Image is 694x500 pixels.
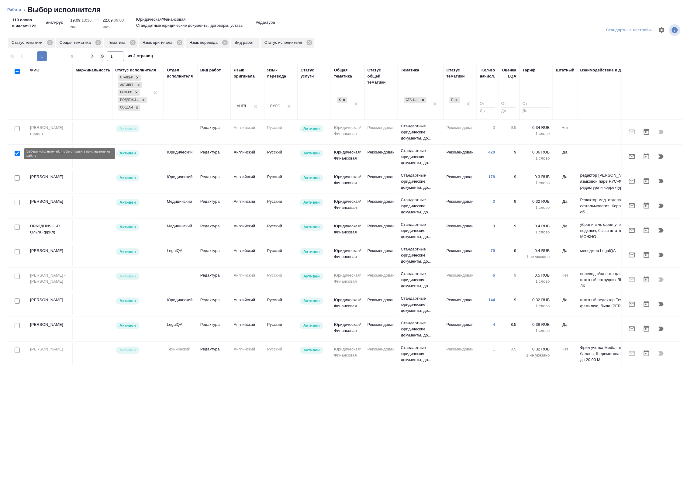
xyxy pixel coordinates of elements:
[303,322,320,329] p: Активен
[27,245,73,266] td: [PERSON_NAME]
[337,97,341,103] div: Юридическая/Финансовая
[15,126,20,131] input: Выбери исполнителей, чтобы отправить приглашение на работу
[200,297,228,303] p: Редактура
[401,222,440,240] p: Стандартные юридические документы, до...
[498,319,520,340] td: 8.5
[580,197,681,215] p: Редактор мед. отдела, основная специализация — офтальмология. Корректура не актуальна. Прошу об...
[103,18,114,22] p: 22.09,
[401,320,440,338] p: Стандартные юридические документы, до...
[303,273,320,279] p: Активен
[231,319,264,340] td: Английский
[231,343,264,364] td: Английский
[449,96,461,104] div: Рекомендован
[27,220,73,241] td: ПРАЗДНИЧНЫХ Ольга (фрил)
[364,245,398,266] td: Рекомендован
[237,104,251,109] div: Английский
[523,278,550,284] p: 1 слово
[118,74,141,81] div: Стажер, Активен, Резерв, Подлежит внедрению, Создан
[364,122,398,143] td: Рекомендован
[553,269,577,291] td: Нет
[580,172,681,191] p: редактор [PERSON_NAME]. отдела. Заказы в языковой паре РУС-ФРАН (услуги: перевод, редактура и кор...
[523,100,550,108] input: От
[118,89,140,96] div: Стажер, Активен, Резерв, Подлежит внедрению, Создан
[119,126,136,132] p: Активен
[337,96,348,104] div: Юридическая/Финансовая
[128,52,153,61] span: из 2 страниц
[231,146,264,167] td: Английский
[303,298,320,304] p: Активен
[580,67,654,73] div: Взаимодействие и доп. информация
[654,297,668,312] button: Продолжить
[7,5,687,15] nav: breadcrumb
[639,125,654,139] button: Открыть календарь загрузки
[401,197,440,215] p: Стандартные юридические документы, до...
[331,245,364,266] td: Юридическая/Финансовая
[115,198,161,207] div: Рядовой исполнитель: назначай с учетом рейтинга
[186,38,230,48] div: Язык перевода
[625,149,639,164] button: Отправить предложение о работе
[553,146,577,167] td: Да
[264,171,298,192] td: Русский
[493,273,495,278] a: 6
[231,294,264,315] td: Английский
[480,108,495,115] input: До
[580,297,681,309] p: штатный редактор Технику не берет изменила фамилию, была [PERSON_NAME]
[498,195,520,217] td: 9
[654,322,668,336] button: Продолжить
[553,245,577,266] td: Да
[303,126,320,132] p: Активен
[553,122,577,143] td: Нет
[164,195,197,217] td: Медицинский
[523,328,550,334] p: 1 слово
[81,18,91,22] p: 13:36
[119,224,136,230] p: Активен
[301,67,328,79] div: Статус услуги
[523,108,550,115] input: До
[27,269,73,291] td: [PERSON_NAME] -[PERSON_NAME]
[493,199,495,204] a: 3
[331,122,364,143] td: Юридическая/Финансовая
[625,248,639,262] button: Отправить предложение о работе
[119,175,136,181] p: Активен
[70,18,81,22] p: 19.09,
[401,123,440,141] p: Стандартные юридические документы, до...
[625,322,639,336] button: Отправить предложение о работе
[401,345,440,363] p: Стандартные юридические документы, до...
[401,148,440,166] p: Стандартные юридические документы, до...
[256,19,275,26] p: Редактура
[118,105,134,111] div: Создан
[639,322,654,336] button: Открыть календарь загрузки
[523,174,550,180] p: 0.3 RUB
[143,40,175,46] p: Язык оригинала
[200,346,228,352] p: Редактура
[364,343,398,364] td: Рекомендован
[444,319,477,340] td: Рекомендован
[654,223,668,238] button: Продолжить
[404,97,420,103] div: Стандартные юридические документы, договоры, уставы
[115,174,161,182] div: Рядовой исполнитель: назначай с учетом рейтинга
[167,67,194,79] div: Отдел исполнителя
[639,198,654,213] button: Открыть календарь загрузки
[164,171,197,192] td: Юридический
[264,220,298,241] td: Русский
[200,67,221,73] div: Вид работ
[498,245,520,266] td: 9
[498,343,520,364] td: 8.5
[403,96,427,104] div: Стандартные юридические документы, договоры, уставы
[625,223,639,238] button: Отправить предложение о работе
[669,24,682,36] span: Посмотреть информацию
[119,347,136,353] p: Активен
[264,40,304,46] p: Статус исполнителя
[639,272,654,287] button: Открыть календарь загрузки
[67,51,77,61] button: 2
[261,38,314,48] div: Статус исполнителя
[498,269,520,291] td: 9
[136,16,186,22] p: Юридическая/Финансовая
[523,180,550,186] p: 1 слово
[331,195,364,217] td: Юридическая/Финансовая
[200,248,228,254] p: Редактура
[523,198,550,205] p: 0.32 RUB
[364,146,398,167] td: Рекомендован
[553,294,577,315] td: Да
[553,319,577,340] td: Да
